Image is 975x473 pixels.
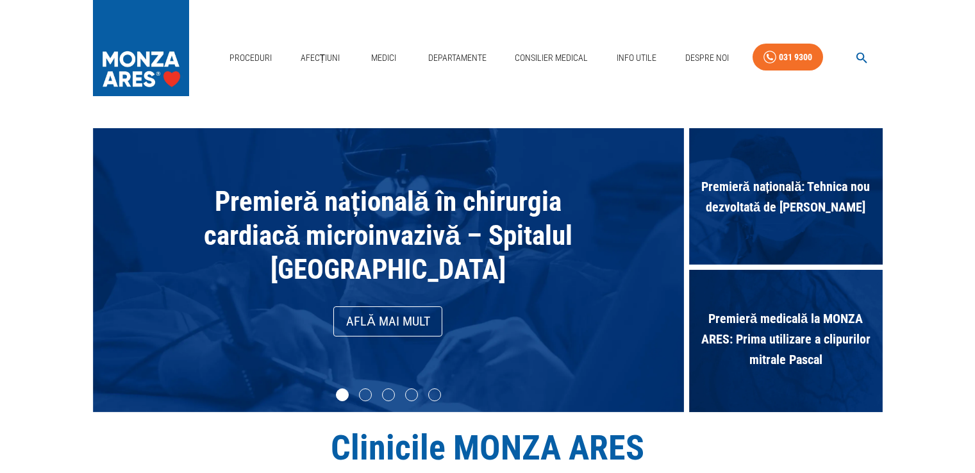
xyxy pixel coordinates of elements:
a: Află mai mult [333,306,442,336]
li: slide item 5 [428,388,441,401]
span: Premieră națională în chirurgia cardiacă microinvazivă – Spitalul [GEOGRAPHIC_DATA] [204,185,573,285]
li: slide item 3 [382,388,395,401]
li: slide item 2 [359,388,372,401]
span: Premieră medicală la MONZA ARES: Prima utilizare a clipurilor mitrale Pascal [689,302,883,376]
span: Premieră națională: Tehnica nou dezvoltată de [PERSON_NAME] [689,170,883,224]
a: Afecțiuni [296,45,346,71]
a: Medici [363,45,404,71]
a: Departamente [423,45,492,71]
li: slide item 1 [336,388,349,401]
a: Despre Noi [680,45,734,71]
li: slide item 4 [405,388,418,401]
a: Info Utile [612,45,662,71]
div: Premieră națională: Tehnica nou dezvoltată de [PERSON_NAME] [689,128,883,270]
div: Premieră medicală la MONZA ARES: Prima utilizare a clipurilor mitrale Pascal [689,270,883,411]
a: Proceduri [224,45,277,71]
a: Consilier Medical [510,45,593,71]
h1: Clinicile MONZA ARES [93,427,883,468]
a: 031 9300 [753,44,823,71]
div: 031 9300 [779,49,812,65]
